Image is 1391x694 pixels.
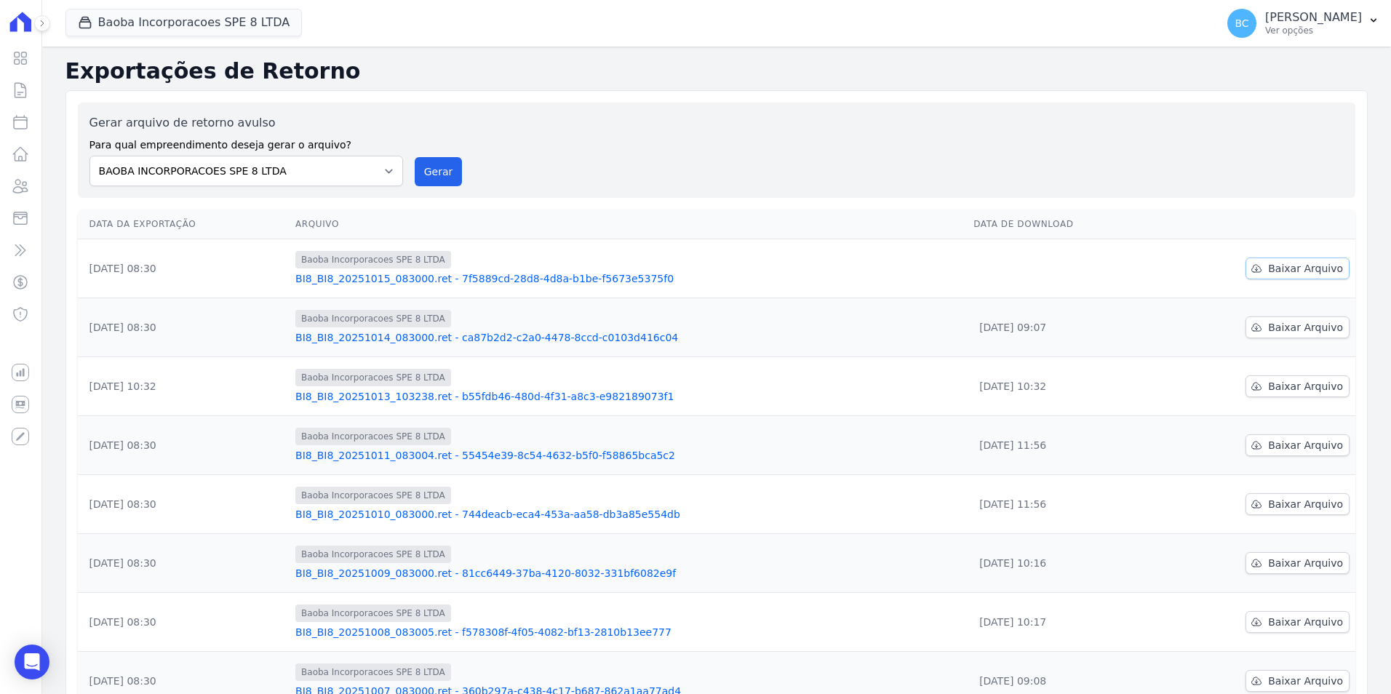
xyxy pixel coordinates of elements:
a: BI8_BI8_20251010_083000.ret - 744deacb-eca4-453a-aa58-db3a85e554db [295,507,962,522]
a: BI8_BI8_20251013_103238.ret - b55fdb46-480d-4f31-a8c3-e982189073f1 [295,389,962,404]
a: BI8_BI8_20251011_083004.ret - 55454e39-8c54-4632-b5f0-f58865bca5c2 [295,448,962,463]
th: Data da Exportação [78,210,290,239]
button: BC [PERSON_NAME] Ver opções [1216,3,1391,44]
td: [DATE] 08:30 [78,593,290,652]
a: Baixar Arquivo [1245,611,1350,633]
label: Para qual empreendimento deseja gerar o arquivo? [89,132,403,153]
span: Baixar Arquivo [1268,674,1343,688]
label: Gerar arquivo de retorno avulso [89,114,403,132]
td: [DATE] 10:32 [968,357,1158,416]
span: Baixar Arquivo [1268,615,1343,629]
p: [PERSON_NAME] [1265,10,1362,25]
span: Baixar Arquivo [1268,438,1343,452]
span: Baoba Incorporacoes SPE 8 LTDA [295,487,451,504]
td: [DATE] 09:07 [968,298,1158,357]
th: Arquivo [290,210,968,239]
a: Baixar Arquivo [1245,493,1350,515]
a: Baixar Arquivo [1245,316,1350,338]
td: [DATE] 10:32 [78,357,290,416]
td: [DATE] 11:56 [968,475,1158,534]
td: [DATE] 08:30 [78,475,290,534]
span: BC [1235,18,1249,28]
div: Open Intercom Messenger [15,645,49,679]
span: Baoba Incorporacoes SPE 8 LTDA [295,369,451,386]
td: [DATE] 10:17 [968,593,1158,652]
span: Baixar Arquivo [1268,261,1343,276]
span: Baixar Arquivo [1268,497,1343,511]
span: Baixar Arquivo [1268,320,1343,335]
td: [DATE] 10:16 [968,534,1158,593]
h2: Exportações de Retorno [65,58,1368,84]
a: BI8_BI8_20251008_083005.ret - f578308f-4f05-4082-bf13-2810b13ee777 [295,625,962,639]
a: BI8_BI8_20251015_083000.ret - 7f5889cd-28d8-4d8a-b1be-f5673e5375f0 [295,271,962,286]
button: Baoba Incorporacoes SPE 8 LTDA [65,9,303,36]
td: [DATE] 08:30 [78,534,290,593]
a: Baixar Arquivo [1245,258,1350,279]
a: BI8_BI8_20251009_083000.ret - 81cc6449-37ba-4120-8032-331bf6082e9f [295,566,962,581]
span: Baoba Incorporacoes SPE 8 LTDA [295,663,451,681]
a: BI8_BI8_20251014_083000.ret - ca87b2d2-c2a0-4478-8ccd-c0103d416c04 [295,330,962,345]
span: Baoba Incorporacoes SPE 8 LTDA [295,428,451,445]
td: [DATE] 08:30 [78,416,290,475]
span: Baoba Incorporacoes SPE 8 LTDA [295,605,451,622]
p: Ver opções [1265,25,1362,36]
a: Baixar Arquivo [1245,552,1350,574]
span: Baoba Incorporacoes SPE 8 LTDA [295,251,451,268]
span: Baoba Incorporacoes SPE 8 LTDA [295,310,451,327]
span: Baoba Incorporacoes SPE 8 LTDA [295,546,451,563]
a: Baixar Arquivo [1245,434,1350,456]
span: Baixar Arquivo [1268,379,1343,394]
a: Baixar Arquivo [1245,670,1350,692]
a: Baixar Arquivo [1245,375,1350,397]
td: [DATE] 11:56 [968,416,1158,475]
button: Gerar [415,157,463,186]
span: Baixar Arquivo [1268,556,1343,570]
th: Data de Download [968,210,1158,239]
td: [DATE] 08:30 [78,239,290,298]
td: [DATE] 08:30 [78,298,290,357]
